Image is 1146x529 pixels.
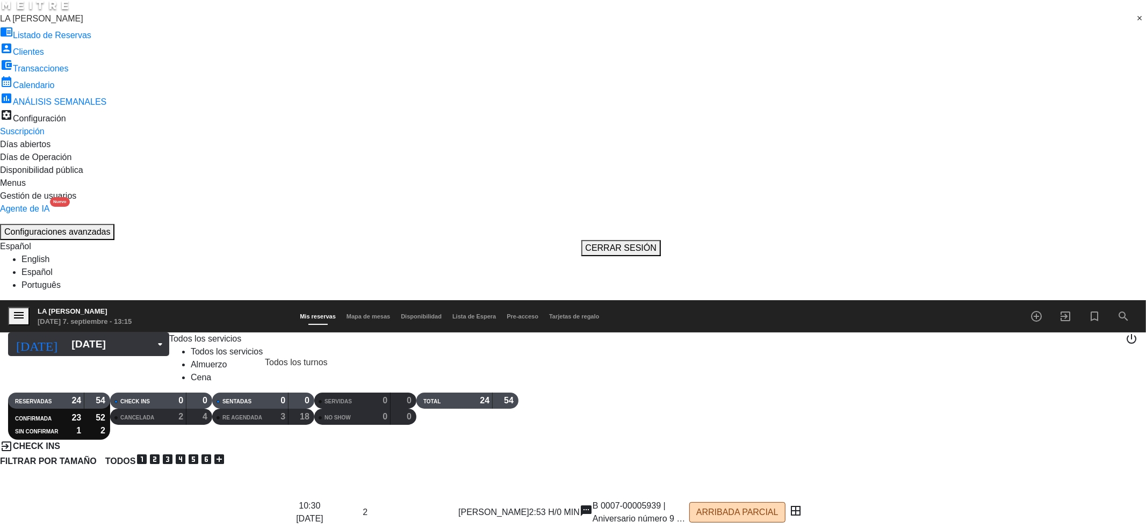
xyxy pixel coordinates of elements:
[21,255,49,264] a: English
[21,267,53,277] a: Español
[203,412,210,421] strong: 4
[71,396,81,405] strong: 24
[178,396,183,405] strong: 0
[38,316,132,327] div: [DATE] 7. septiembre - 13:15
[280,412,285,421] strong: 3
[383,396,387,405] strong: 0
[76,426,81,435] strong: 1
[263,499,357,512] span: 10:30
[580,504,593,517] i: sms
[480,396,489,405] strong: 24
[435,411,518,422] input: Filtrar por nombre...
[557,508,580,517] span: 0 MIN
[120,398,150,404] span: CHECK INS
[191,360,227,369] a: Almuerzo
[15,429,59,434] span: SIN CONFIRMAR
[336,356,349,369] span: pending_actions
[222,415,262,421] span: RE AGENDADA
[191,347,263,356] a: Todos los servicios
[15,416,52,422] span: CONFIRMADA
[8,332,66,356] i: [DATE]
[187,453,200,466] i: looks_5
[120,415,154,421] span: CANCELADA
[504,396,516,405] strong: 54
[1137,12,1146,25] span: Clear all
[50,197,69,207] div: Nuevo
[280,396,285,405] strong: 0
[222,398,251,404] span: SENTADAS
[395,313,447,320] span: Disponibilidad
[294,313,341,320] span: Mis reservas
[200,453,213,466] i: looks_6
[1030,310,1043,323] i: add_circle_outline
[341,313,395,320] span: Mapa de mesas
[1059,310,1072,323] i: exit_to_app
[1125,332,1138,345] i: power_settings_new
[15,398,52,404] span: RESERVADAS
[1088,310,1101,323] i: turned_in_not
[263,512,357,525] span: [DATE]
[593,499,689,525] span: B 0007-00005939 | Aniversario número 9 de novios y casi 1 [PERSON_NAME]. Gracias ! [GEOGRAPHIC_DA...
[203,396,210,405] strong: 0
[135,453,148,466] i: looks_one
[696,508,779,517] span: ARRIBADA PARCIAL
[447,313,501,320] span: Lista de Espera
[105,455,136,468] span: TODOS
[154,338,167,351] i: arrow_drop_down
[423,398,441,404] span: TOTAL
[8,307,30,326] button: menu
[161,453,174,466] i: looks_3
[100,426,107,435] strong: 2
[38,306,132,317] div: LA [PERSON_NAME]
[300,412,312,421] strong: 18
[96,396,107,405] strong: 54
[458,506,529,519] div: [PERSON_NAME]
[178,412,183,421] strong: 2
[407,412,414,421] strong: 0
[325,398,352,404] span: SERVIDAS
[790,504,803,517] i: border_all
[174,453,187,466] i: looks_4
[305,396,312,405] strong: 0
[325,415,351,421] span: NO SHOW
[363,508,367,517] span: 2
[1117,310,1130,323] i: search
[554,508,557,517] span: /
[581,240,661,256] button: CERRAR SESIÓN
[689,502,785,523] button: ARRIBADA PARCIAL
[407,396,414,405] strong: 0
[383,412,387,421] strong: 0
[544,313,604,320] span: Tarjetas de regalo
[191,373,211,382] a: Cena
[213,453,226,466] i: add_box
[501,313,544,320] span: Pre-acceso
[12,309,25,322] i: menu
[1108,337,1121,350] span: print
[422,410,435,423] i: filter_list
[21,280,61,289] a: Português
[96,413,107,422] strong: 52
[1125,332,1138,393] div: LOG OUT
[529,508,554,517] span: 2:53 H
[71,413,81,422] strong: 23
[148,453,161,466] i: looks_two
